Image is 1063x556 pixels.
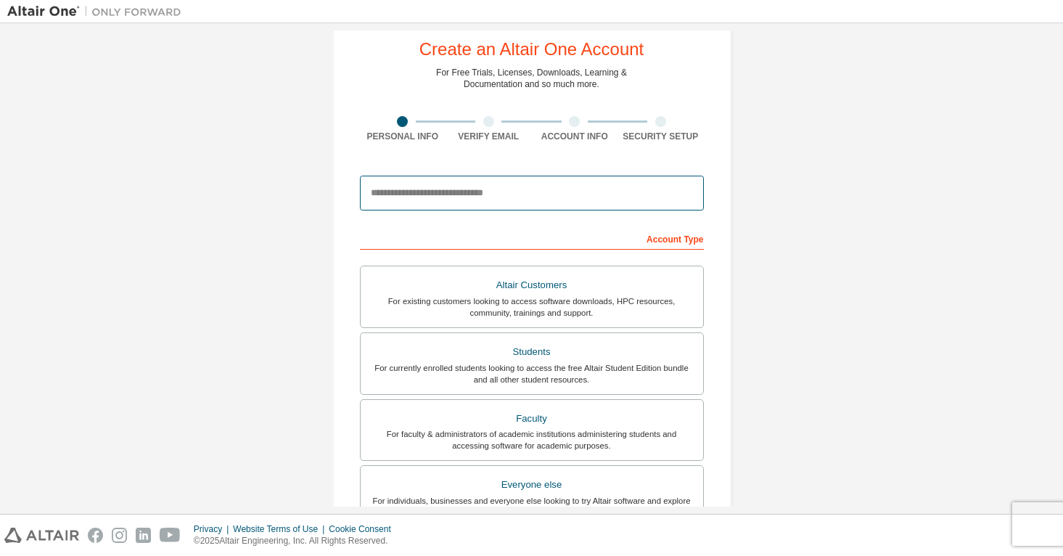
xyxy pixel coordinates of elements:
div: Privacy [194,523,233,535]
div: Security Setup [617,131,704,142]
div: Students [369,342,694,362]
div: Personal Info [360,131,446,142]
div: Account Type [360,226,704,250]
div: Cookie Consent [329,523,399,535]
div: For Free Trials, Licenses, Downloads, Learning & Documentation and so much more. [436,67,627,90]
div: Website Terms of Use [233,523,329,535]
div: Faculty [369,409,694,429]
img: Altair One [7,4,189,19]
img: altair_logo.svg [4,528,79,543]
div: For existing customers looking to access software downloads, HPC resources, community, trainings ... [369,295,694,319]
div: Everyone else [369,475,694,495]
div: Create an Altair One Account [419,41,644,58]
img: facebook.svg [88,528,103,543]
img: linkedin.svg [136,528,151,543]
img: youtube.svg [160,528,181,543]
div: For currently enrolled students looking to access the free Altair Student Edition bundle and all ... [369,362,694,385]
div: Verify Email [446,131,532,142]
div: Altair Customers [369,275,694,295]
p: © 2025 Altair Engineering, Inc. All Rights Reserved. [194,535,400,547]
img: instagram.svg [112,528,127,543]
div: For faculty & administrators of academic institutions administering students and accessing softwa... [369,428,694,451]
div: For individuals, businesses and everyone else looking to try Altair software and explore our prod... [369,495,694,518]
div: Account Info [532,131,618,142]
